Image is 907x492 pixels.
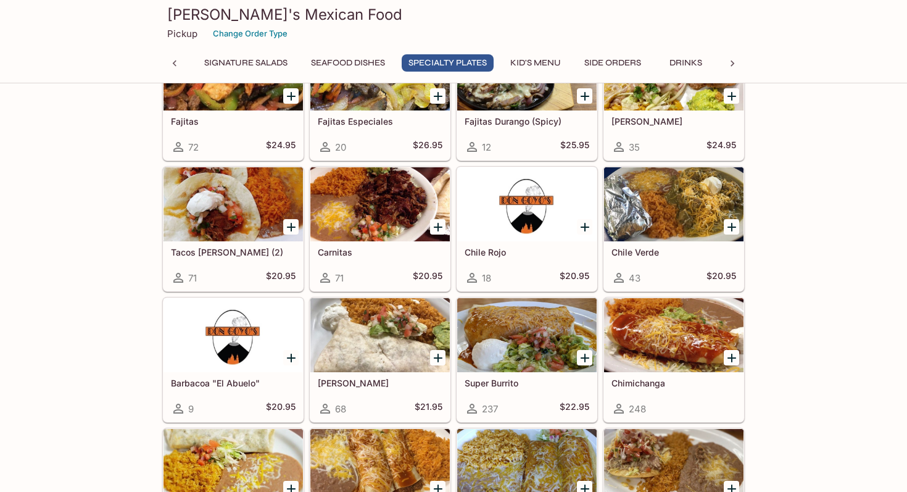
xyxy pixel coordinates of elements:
button: Add Fajita Burrito [430,350,445,365]
a: Chimichanga248 [603,298,744,422]
button: Add Carne Asada [724,88,739,104]
button: Kid's Menu [503,54,568,72]
button: Add Chimichanga [724,350,739,365]
h5: Chile Rojo [465,247,589,257]
h5: Barbacoa "El Abuelo" [171,378,296,388]
div: Fajita Burrito [310,298,450,372]
a: Fajitas72$24.95 [163,36,304,161]
div: Carne Asada [604,36,743,110]
button: Drinks [658,54,713,72]
span: 248 [629,403,646,415]
button: Side Orders [578,54,648,72]
a: Chile Verde43$20.95 [603,167,744,291]
span: 237 [482,403,498,415]
h5: Super Burrito [465,378,589,388]
span: 9 [188,403,194,415]
span: 20 [335,141,346,153]
a: Carnitas71$20.95 [310,167,450,291]
h5: $22.95 [560,401,589,416]
h5: $20.95 [266,401,296,416]
button: Add Chile Verde [724,219,739,235]
h5: Fajitas Especiales [318,116,442,127]
h5: $20.95 [266,270,296,285]
h5: Tacos [PERSON_NAME] (2) [171,247,296,257]
span: 35 [629,141,640,153]
h5: [PERSON_NAME] [611,116,736,127]
h5: $21.95 [415,401,442,416]
button: Change Order Type [207,24,293,43]
span: 72 [188,141,199,153]
h5: $24.95 [266,140,296,154]
div: Super Burrito [457,298,597,372]
div: Fajitas [164,36,303,110]
button: Specialty Plates [402,54,494,72]
span: 43 [629,272,640,284]
a: [PERSON_NAME]35$24.95 [603,36,744,161]
h5: $20.95 [413,270,442,285]
span: 71 [188,272,197,284]
span: 71 [335,272,344,284]
a: Barbacoa "El Abuelo"9$20.95 [163,298,304,422]
div: Chimichanga [604,298,743,372]
h5: $20.95 [560,270,589,285]
div: Fajitas Especiales [310,36,450,110]
h3: [PERSON_NAME]'s Mexican Food [167,5,740,24]
button: Add Tacos Don Goyo (2) [283,219,299,235]
button: Add Fajitas Especiales [430,88,445,104]
h5: $25.95 [560,140,589,154]
a: [PERSON_NAME]68$21.95 [310,298,450,422]
span: 12 [482,141,491,153]
button: Seafood Dishes [304,54,392,72]
h5: $24.95 [706,140,736,154]
p: Pickup [167,28,197,40]
div: Tacos Don Goyo (2) [164,167,303,241]
h5: [PERSON_NAME] [318,378,442,388]
a: Tacos [PERSON_NAME] (2)71$20.95 [163,167,304,291]
div: Barbacoa "El Abuelo" [164,298,303,372]
h5: $26.95 [413,140,442,154]
button: Add Barbacoa "El Abuelo" [283,350,299,365]
span: 18 [482,272,491,284]
h5: Chimichanga [611,378,736,388]
button: Add Chile Rojo [577,219,592,235]
span: 68 [335,403,346,415]
button: Add Carnitas [430,219,445,235]
button: Add Super Burrito [577,350,592,365]
h5: Fajitas [171,116,296,127]
div: Chile Rojo [457,167,597,241]
a: Chile Rojo18$20.95 [457,167,597,291]
h5: Chile Verde [611,247,736,257]
a: Fajitas Durango (Spicy)12$25.95 [457,36,597,161]
a: Super Burrito237$22.95 [457,298,597,422]
button: Add Fajitas Durango (Spicy) [577,88,592,104]
button: Signature Salads [197,54,294,72]
button: Add Fajitas [283,88,299,104]
div: Chile Verde [604,167,743,241]
div: Carnitas [310,167,450,241]
a: Fajitas Especiales20$26.95 [310,36,450,161]
div: Fajitas Durango (Spicy) [457,36,597,110]
h5: Fajitas Durango (Spicy) [465,116,589,127]
h5: $20.95 [706,270,736,285]
h5: Carnitas [318,247,442,257]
